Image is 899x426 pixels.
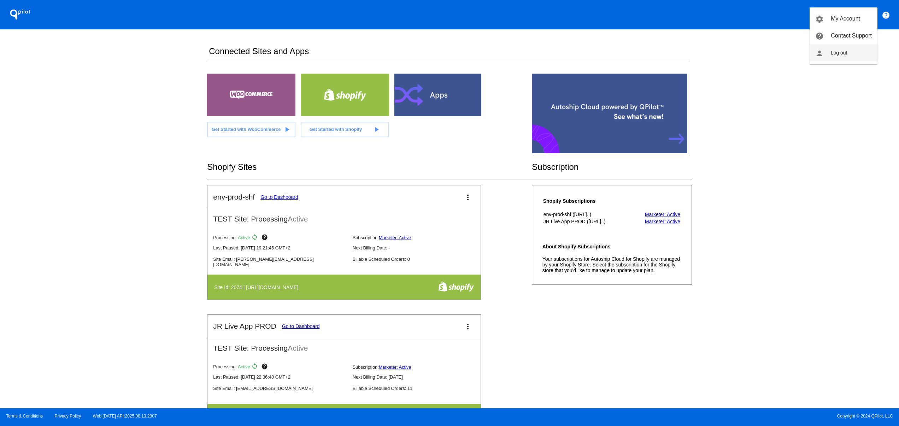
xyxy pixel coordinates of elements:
span: Log out [831,50,847,56]
mat-icon: person [815,49,824,58]
mat-icon: help [815,32,824,40]
span: My Account [831,16,860,22]
mat-icon: settings [815,15,824,23]
span: Contact Support [831,33,872,39]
